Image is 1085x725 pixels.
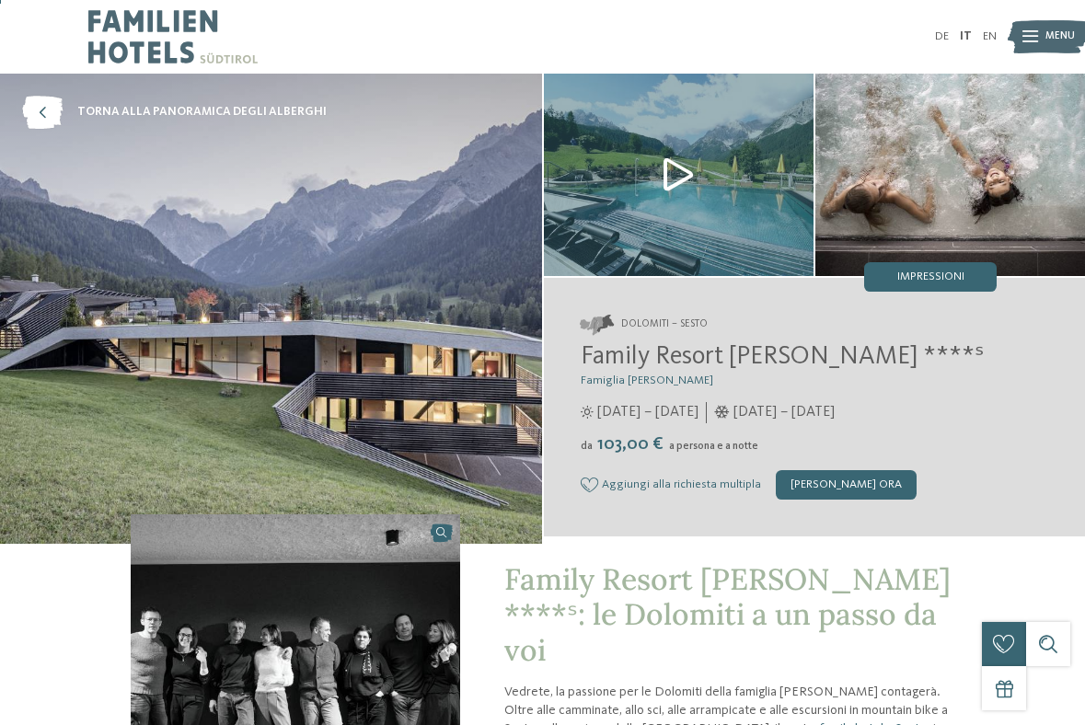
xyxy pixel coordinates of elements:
[597,402,698,422] span: [DATE] – [DATE]
[983,30,997,42] a: EN
[77,104,327,121] span: torna alla panoramica degli alberghi
[1045,29,1075,44] span: Menu
[581,344,984,370] span: Family Resort [PERSON_NAME] ****ˢ
[935,30,949,42] a: DE
[776,470,917,500] div: [PERSON_NAME] ora
[815,74,1085,276] img: Il nostro family hotel a Sesto, il vostro rifugio sulle Dolomiti.
[581,441,593,452] span: da
[621,317,708,332] span: Dolomiti – Sesto
[602,478,761,491] span: Aggiungi alla richiesta multipla
[581,374,713,386] span: Famiglia [PERSON_NAME]
[669,441,758,452] span: a persona e a notte
[594,435,667,454] span: 103,00 €
[733,402,835,422] span: [DATE] – [DATE]
[22,96,327,129] a: torna alla panoramica degli alberghi
[544,74,814,276] img: Il nostro family hotel a Sesto, il vostro rifugio sulle Dolomiti.
[714,406,730,419] i: Orari d'apertura inverno
[897,271,964,283] span: Impressioni
[504,560,951,669] span: Family Resort [PERSON_NAME] ****ˢ: le Dolomiti a un passo da voi
[960,30,972,42] a: IT
[581,406,594,419] i: Orari d'apertura estate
